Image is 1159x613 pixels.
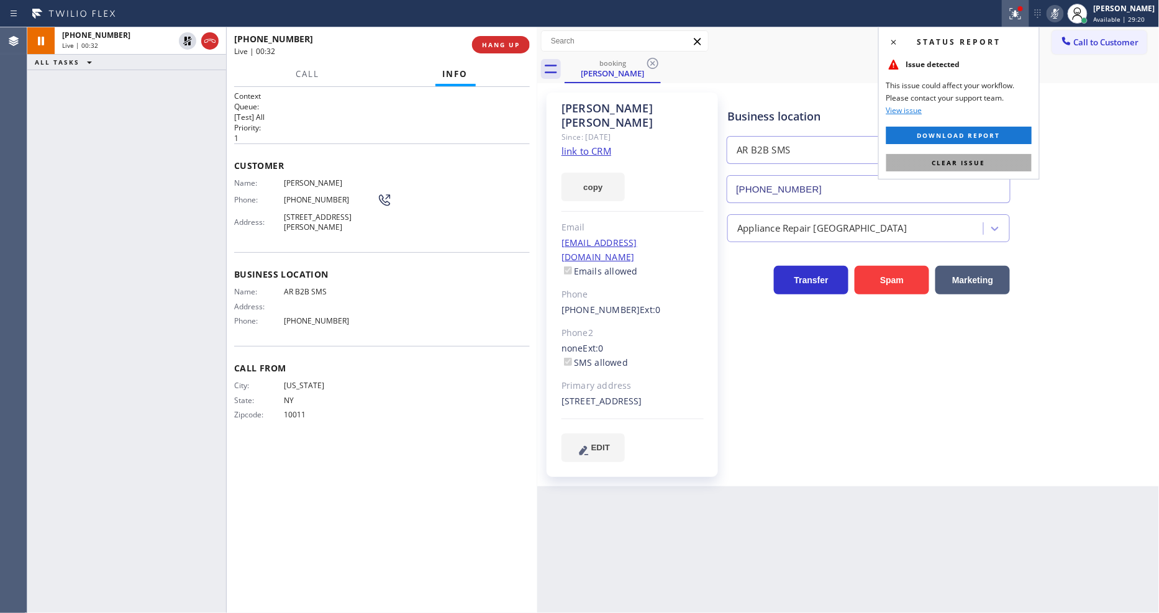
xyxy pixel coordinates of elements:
div: Business location [727,108,1010,125]
button: HANG UP [472,36,530,53]
button: Transfer [774,266,848,294]
div: AR B2B SMS [737,143,790,158]
span: Ext: 0 [640,304,661,316]
span: Phone: [234,316,284,325]
button: Call to Customer [1052,30,1147,54]
input: Search [542,31,708,51]
input: Emails allowed [564,266,572,275]
span: State: [234,396,284,405]
div: booking [566,58,660,68]
label: SMS allowed [561,356,628,368]
button: Hang up [201,32,219,50]
button: Marketing [935,266,1010,294]
span: Address: [234,217,284,227]
span: 10011 [284,410,377,419]
div: Wilma Valenzuela [566,55,660,82]
a: link to CRM [561,145,611,157]
button: Unhold Customer [179,32,196,50]
span: [PHONE_NUMBER] [284,316,377,325]
div: Since: [DATE] [561,130,704,144]
button: Call [288,62,327,86]
button: Spam [855,266,929,294]
span: Call to Customer [1074,37,1139,48]
p: 1 [234,133,530,143]
div: Primary address [561,379,704,393]
button: EDIT [561,434,625,462]
div: [STREET_ADDRESS] [561,394,704,409]
span: [PHONE_NUMBER] [62,30,130,40]
span: Live | 00:32 [62,41,98,50]
input: SMS allowed [564,358,572,366]
a: [PHONE_NUMBER] [561,304,640,316]
span: Zipcode: [234,410,284,419]
a: [EMAIL_ADDRESS][DOMAIN_NAME] [561,237,637,263]
p: [Test] All [234,112,530,122]
div: none [561,342,704,370]
button: copy [561,173,625,201]
span: Live | 00:32 [234,46,275,57]
span: Customer [234,160,530,171]
input: Phone Number [727,175,1011,203]
span: Name: [234,287,284,296]
span: City: [234,381,284,390]
span: ALL TASKS [35,58,80,66]
span: EDIT [591,443,610,452]
label: Emails allowed [561,265,638,277]
div: [PERSON_NAME] [PERSON_NAME] [561,101,704,130]
span: [PHONE_NUMBER] [234,33,313,45]
span: Info [443,68,468,79]
span: Phone: [234,195,284,204]
span: Call [296,68,319,79]
span: Business location [234,268,530,280]
span: NY [284,396,377,405]
span: AR B2B SMS [284,287,377,296]
span: Address: [234,302,284,311]
span: [PHONE_NUMBER] [284,195,377,204]
span: [PERSON_NAME] [284,178,377,188]
span: Call From [234,362,530,374]
h2: Queue: [234,101,530,112]
div: Appliance Repair [GEOGRAPHIC_DATA] [737,221,907,235]
span: Name: [234,178,284,188]
div: [PERSON_NAME] [1094,3,1155,14]
span: [US_STATE] [284,381,377,390]
span: HANG UP [482,40,520,49]
span: Available | 29:20 [1094,15,1145,24]
button: Mute [1047,5,1064,22]
div: [PERSON_NAME] [566,68,660,79]
h1: Context [234,91,530,101]
span: [STREET_ADDRESS][PERSON_NAME] [284,212,377,232]
div: Phone [561,288,704,302]
div: Email [561,220,704,235]
button: ALL TASKS [27,55,104,70]
button: Info [435,62,476,86]
span: Ext: 0 [583,342,604,354]
div: Phone2 [561,326,704,340]
h2: Priority: [234,122,530,133]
